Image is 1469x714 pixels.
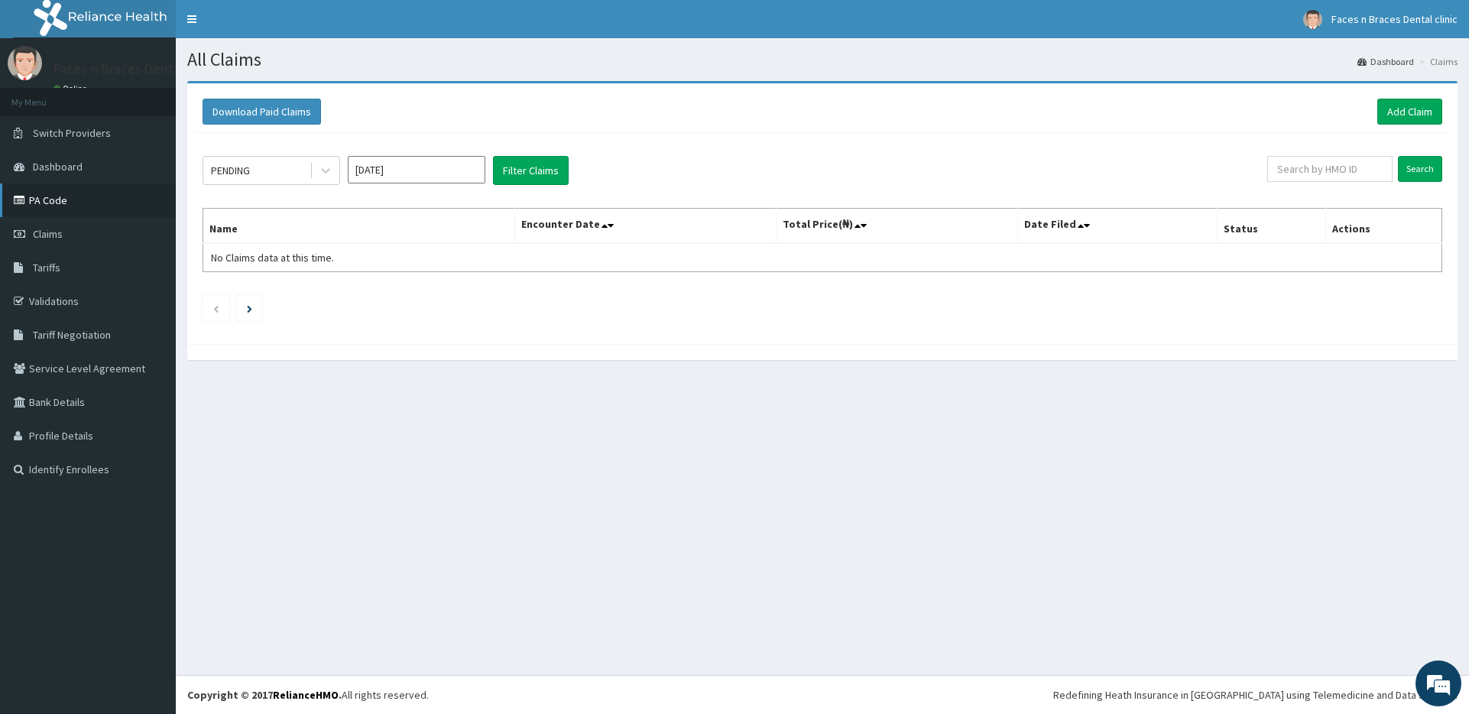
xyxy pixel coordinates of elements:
[211,251,334,265] span: No Claims data at this time.
[8,46,42,80] img: User Image
[493,156,569,185] button: Filter Claims
[1017,209,1218,244] th: Date Filed
[54,83,90,94] a: Online
[1267,156,1393,182] input: Search by HMO ID
[1357,55,1414,68] a: Dashboard
[1053,687,1458,703] div: Redefining Heath Insurance in [GEOGRAPHIC_DATA] using Telemedicine and Data Science!
[247,301,252,315] a: Next page
[776,209,1017,244] th: Total Price(₦)
[33,126,111,140] span: Switch Providers
[1398,156,1442,182] input: Search
[203,99,321,125] button: Download Paid Claims
[1325,209,1441,244] th: Actions
[33,328,111,342] span: Tariff Negotiation
[176,675,1469,714] footer: All rights reserved.
[273,688,339,702] a: RelianceHMO
[33,227,63,241] span: Claims
[211,163,250,178] div: PENDING
[33,261,60,274] span: Tariffs
[515,209,776,244] th: Encounter Date
[1415,55,1458,68] li: Claims
[54,62,219,76] p: Faces n Braces Dental clinic
[1331,12,1458,26] span: Faces n Braces Dental clinic
[187,688,342,702] strong: Copyright © 2017 .
[1377,99,1442,125] a: Add Claim
[187,50,1458,70] h1: All Claims
[203,209,515,244] th: Name
[1303,10,1322,29] img: User Image
[1218,209,1325,244] th: Status
[348,156,485,183] input: Select Month and Year
[212,301,219,315] a: Previous page
[33,160,83,174] span: Dashboard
